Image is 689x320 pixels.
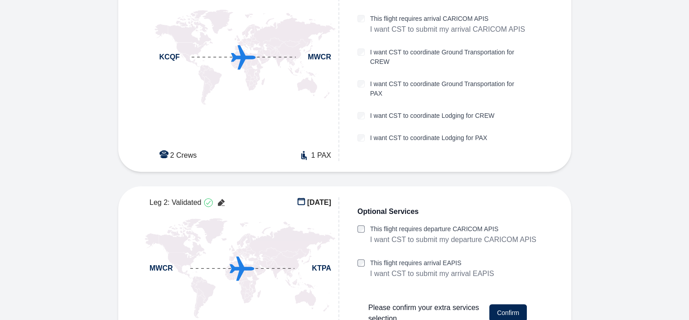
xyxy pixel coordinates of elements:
[311,150,331,161] span: 1 PAX
[370,258,494,268] label: This flight requires arrival EAPIS
[370,14,525,24] label: This flight requires arrival CARICOM APIS
[370,79,528,98] label: I want CST to coordinate Ground Transportation for PAX
[308,52,331,63] span: MWCR
[370,48,528,67] label: I want CST to coordinate Ground Transportation for CREW
[357,206,419,217] span: Optional Services
[370,24,525,35] p: I want CST to submit my arrival CARICOM APIS
[149,263,173,274] span: MWCR
[307,197,331,208] span: [DATE]
[159,52,180,63] span: KCQF
[370,133,487,143] label: I want CST to coordinate Lodging for PAX
[170,150,197,161] span: 2 Crews
[370,268,494,280] p: I want CST to submit my arrival EAPIS
[312,263,331,274] span: KTPA
[370,234,536,246] p: I want CST to submit my departure CARICOM APIS
[370,111,494,121] label: I want CST to coordinate Lodging for CREW
[370,224,536,234] label: This flight requires departure CARICOM APIS
[149,197,201,208] span: Leg 2: Validated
